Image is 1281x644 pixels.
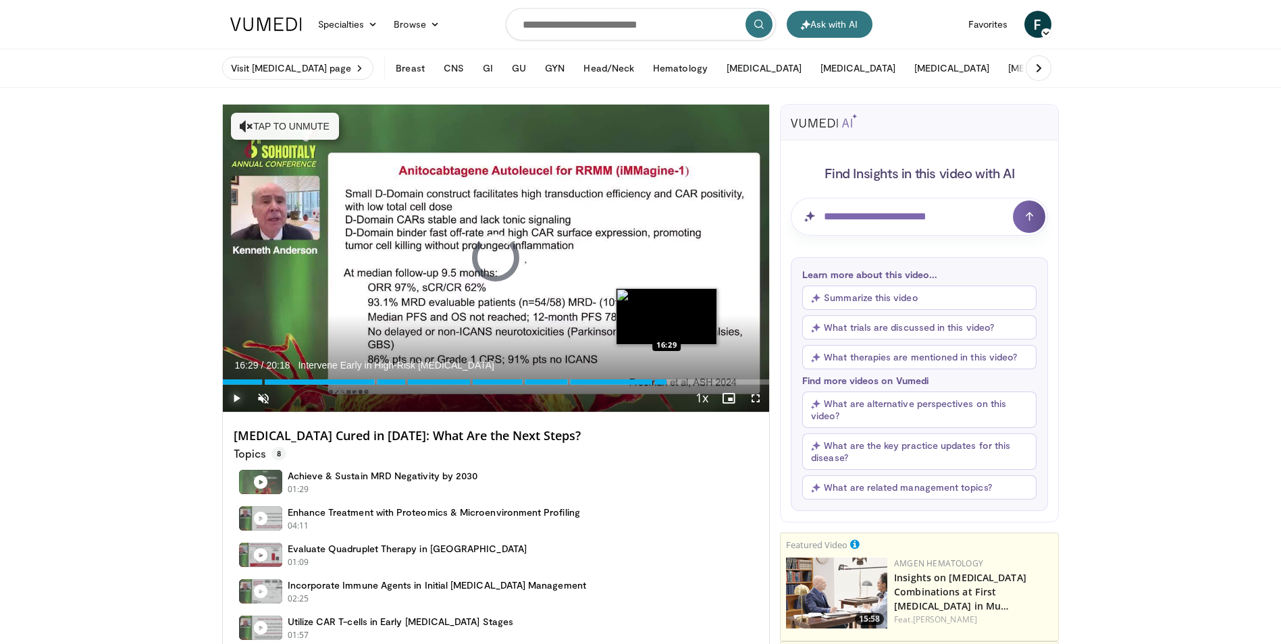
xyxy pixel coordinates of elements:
[802,392,1037,428] button: What are alternative perspectives on this video?
[288,506,580,518] h4: Enhance Treatment with Proteomics & Microenvironment Profiling
[234,447,286,460] p: Topics
[791,114,857,128] img: vumedi-ai-logo.svg
[894,614,1053,626] div: Feat.
[506,8,776,41] input: Search topics, interventions
[223,105,770,412] video-js: Video Player
[786,539,847,551] small: Featured Video
[223,379,770,385] div: Progress Bar
[261,360,264,371] span: /
[230,18,302,31] img: VuMedi Logo
[791,198,1048,236] input: Question for AI
[645,55,716,82] button: Hematology
[288,556,309,568] p: 01:09
[298,359,494,371] span: Intervene Early in High-Risk [MEDICAL_DATA]
[231,113,339,140] button: Tap to unmute
[288,543,527,555] h4: Evaluate Quadruplet Therapy in [GEOGRAPHIC_DATA]
[802,475,1037,500] button: What are related management topics?
[855,613,884,625] span: 15:58
[271,447,286,460] span: 8
[235,360,259,371] span: 16:29
[234,429,759,444] h4: [MEDICAL_DATA] Cured in [DATE]: What Are the Next Steps?
[310,11,386,38] a: Specialties
[715,385,742,412] button: Enable picture-in-picture mode
[688,385,715,412] button: Playback Rate
[1024,11,1051,38] a: F
[802,269,1037,280] p: Learn more about this video...
[802,286,1037,310] button: Summarize this video
[575,55,642,82] button: Head/Neck
[786,558,887,628] img: 9d2930a7-d6f2-468a-930e-ee4a3f7aed3e.png.150x105_q85_crop-smart_upscale.png
[802,433,1037,470] button: What are the key practice updates for this disease?
[718,55,810,82] button: [MEDICAL_DATA]
[388,55,432,82] button: Breast
[288,483,309,495] p: 01:29
[742,385,769,412] button: Fullscreen
[894,571,1026,612] a: Insights on [MEDICAL_DATA] Combinations at First [MEDICAL_DATA] in Mu…
[288,520,309,532] p: 04:11
[266,360,290,371] span: 20:18
[504,55,534,82] button: GU
[802,315,1037,340] button: What trials are discussed in this video?
[786,558,887,628] a: 15:58
[894,558,983,569] a: Amgen Hematology
[288,616,514,628] h4: Utilize CAR T-cells in Early [MEDICAL_DATA] Stages
[1000,55,1091,82] button: [MEDICAL_DATA]
[288,470,478,482] h4: Achieve & Sustain MRD Negativity by 2030
[288,629,309,641] p: 01:57
[791,164,1048,182] h4: Find Insights in this video with AI
[223,385,250,412] button: Play
[913,614,977,625] a: [PERSON_NAME]
[960,11,1016,38] a: Favorites
[222,57,374,80] a: Visit [MEDICAL_DATA] page
[250,385,277,412] button: Unmute
[475,55,501,82] button: GI
[802,345,1037,369] button: What therapies are mentioned in this video?
[436,55,472,82] button: CNS
[386,11,448,38] a: Browse
[288,593,309,605] p: 02:25
[288,579,586,591] h4: Incorporate Immune Agents in Initial [MEDICAL_DATA] Management
[802,375,1037,386] p: Find more videos on Vumedi
[616,288,717,345] img: image.jpeg
[906,55,997,82] button: [MEDICAL_DATA]
[537,55,573,82] button: GYN
[812,55,904,82] button: [MEDICAL_DATA]
[787,11,872,38] button: Ask with AI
